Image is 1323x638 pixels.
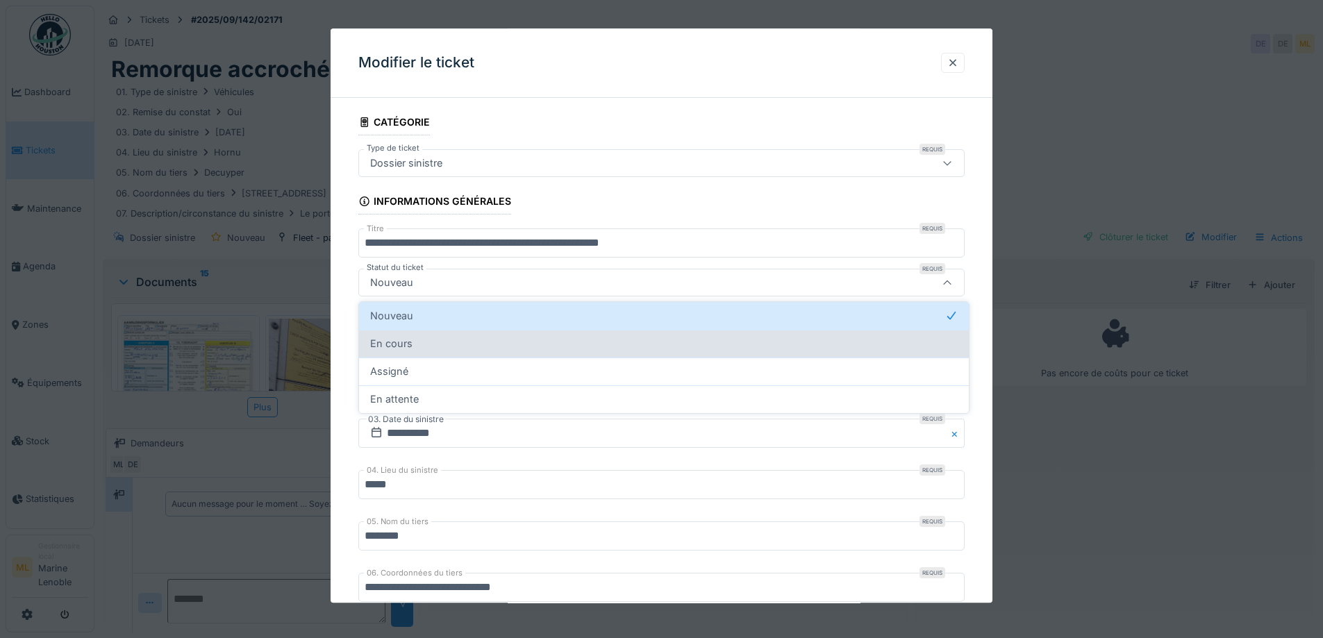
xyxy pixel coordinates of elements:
[364,142,422,154] label: Type de ticket
[920,414,945,425] div: Requis
[949,419,965,448] button: Close
[365,276,419,291] div: Nouveau
[364,568,465,580] label: 06. Coordonnées du tiers
[364,224,387,235] label: Titre
[367,412,445,428] label: 03. Date du sinistre
[920,144,945,155] div: Requis
[365,156,448,171] div: Dossier sinistre
[358,54,474,72] h3: Modifier le ticket
[364,465,441,477] label: 04. Lieu du sinistre
[364,262,426,274] label: Statut du ticket
[920,568,945,579] div: Requis
[370,364,408,379] span: Assigné
[370,336,413,351] span: En cours
[358,191,511,215] div: Informations générales
[370,392,419,407] span: En attente
[364,517,431,528] label: 05. Nom du tiers
[920,465,945,476] div: Requis
[920,517,945,528] div: Requis
[920,264,945,275] div: Requis
[358,112,430,135] div: Catégorie
[370,308,413,324] span: Nouveau
[920,224,945,235] div: Requis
